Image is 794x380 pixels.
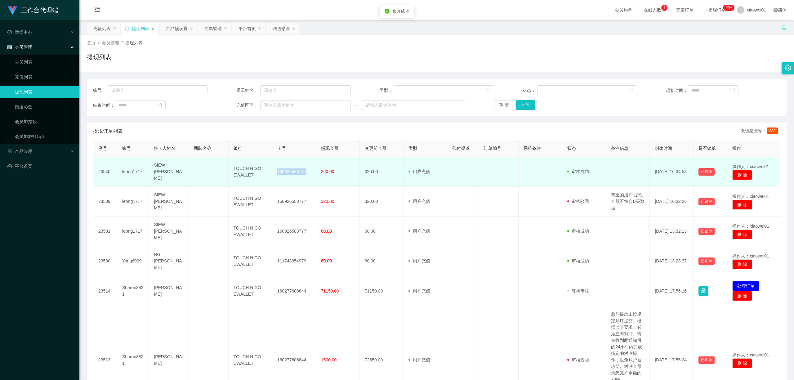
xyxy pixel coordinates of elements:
span: 订单编号 [484,146,501,151]
div: 赠送彩金 [273,23,290,34]
span: 账号： [93,87,108,94]
i: 图标: close [190,27,193,31]
button: 已锁单 [698,356,715,364]
i: 图标: down [630,88,633,93]
span: 等待审核 [567,288,589,293]
td: 23540 [93,157,117,187]
span: 卡号 [277,146,286,151]
span: 序号 [98,146,107,151]
span: 提现列表 [125,40,143,45]
span: 用户充值 [408,258,430,263]
button: 查 询 [516,100,536,110]
td: SIEW [PERSON_NAME] [149,217,189,246]
td: [DATE] 16:34:58 [650,157,694,187]
span: 提现订单 [705,8,729,12]
span: 起始时间： [666,87,688,94]
input: 请输入 [260,85,351,95]
input: 请输入 [108,85,208,95]
span: 类型 [408,146,417,151]
button: 已锁单 [698,198,715,205]
td: TOUCH N GO EWALLET [229,217,272,246]
div: 产品预设置 [166,23,188,34]
td: 23530 [93,246,117,276]
span: 首页 [87,40,96,45]
input: 请输入最小值为 [260,100,351,110]
span: 类型： [379,87,394,94]
span: 审核成功 [567,229,589,234]
i: 图标: global [774,8,778,12]
td: leong1717 [117,217,149,246]
span: 充值订单 [673,8,697,12]
div: 平台首页 [239,23,256,34]
span: 备注信息 [611,146,628,151]
span: 产品管理 [7,149,32,154]
td: leong1717 [117,187,149,217]
button: 删 除 [732,358,752,368]
i: 图标: close [292,27,296,31]
a: 赠送彩金 [15,101,74,113]
span: 操作人：xiaowei01 [732,253,769,258]
h1: 工作台代理端 [21,0,58,20]
a: 充值列表 [15,71,74,83]
span: / [122,40,123,45]
span: 持卡人姓名 [154,146,176,151]
span: 操作人：xiaowei01 [732,224,769,229]
span: 71150.00 [321,288,339,293]
span: 账号 [122,146,131,151]
span: 60.00 [321,258,332,263]
span: 980 [767,127,778,134]
a: 图标: dashboard平台首页 [7,160,74,172]
button: 删 除 [732,200,752,210]
td: TOUCH N GO EWALLET [229,187,272,217]
input: 请输入最大值为 [362,100,465,110]
button: 已锁单 [698,257,715,265]
i: 图标: calendar [158,103,162,107]
span: 用户充值 [408,229,430,234]
span: ~ [351,102,362,109]
td: 尊重的用户 提现金额不符合B级数据 [606,187,650,217]
i: 图标: unlock [781,25,787,31]
span: 状态： [523,87,537,94]
i: 图标: calendar [730,88,735,92]
sup: 1223 [723,5,734,11]
td: 320.00 [360,157,404,187]
button: 已锁单 [698,228,715,235]
span: 银行 [234,146,242,151]
span: 用户充值 [408,199,430,204]
span: 用户充值 [408,288,430,293]
td: SIEW [PERSON_NAME] [149,187,189,217]
i: 图标: close [224,27,227,31]
i: icon: check-circle [385,9,390,14]
span: 结束时间： [93,102,115,109]
td: 160277608844 [272,276,316,306]
span: 操作人：xiaowei01 [732,194,769,199]
td: [DATE] 16:32:26 [650,187,694,217]
span: 操作 [732,146,741,151]
span: 修改成功 [392,9,409,14]
td: 23514 [93,276,117,306]
span: 审核驳回 [567,357,589,362]
td: 160926583777 [272,157,316,187]
span: 审核驳回 [567,199,589,204]
span: 操作人：xiaowei01 [732,352,769,357]
span: 代付渠道 [452,146,470,151]
span: 充值区间： [236,102,261,109]
td: TOUCH N GO EWALLET [229,246,272,276]
a: 工作台代理端 [7,7,58,12]
span: 状态 [567,146,576,151]
div: 提现列表 [132,23,149,34]
span: 260.00 [321,169,334,174]
p: 1 [663,5,665,11]
span: 是否锁单 [698,146,716,151]
i: 图标: close [113,27,116,31]
i: 图标: close [258,27,261,31]
span: 会员管理 [7,45,32,50]
td: 23531 [93,217,117,246]
button: 删 除 [732,230,752,239]
span: 数据中心 [7,30,32,35]
td: 60.00 [360,246,404,276]
i: 图标: down [487,88,490,93]
td: [DATE] 13:32:13 [650,217,694,246]
span: 320.00 [321,199,334,204]
td: leong1717 [117,157,149,187]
